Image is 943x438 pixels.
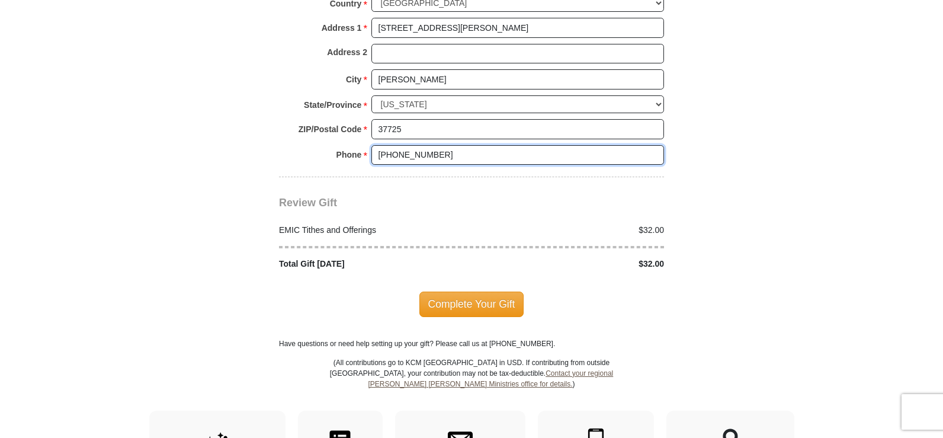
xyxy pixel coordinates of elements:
[471,224,671,236] div: $32.00
[279,338,664,349] p: Have questions or need help setting up your gift? Please call us at [PHONE_NUMBER].
[471,258,671,270] div: $32.00
[322,20,362,36] strong: Address 1
[327,44,367,60] strong: Address 2
[419,292,524,316] span: Complete Your Gift
[368,369,613,388] a: Contact your regional [PERSON_NAME] [PERSON_NAME] Ministries office for details.
[346,71,361,88] strong: City
[273,224,472,236] div: EMIC Tithes and Offerings
[329,357,614,411] p: (All contributions go to KCM [GEOGRAPHIC_DATA] in USD. If contributing from outside [GEOGRAPHIC_D...
[336,146,362,163] strong: Phone
[273,258,472,270] div: Total Gift [DATE]
[299,121,362,138] strong: ZIP/Postal Code
[279,197,337,209] span: Review Gift
[304,97,361,113] strong: State/Province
